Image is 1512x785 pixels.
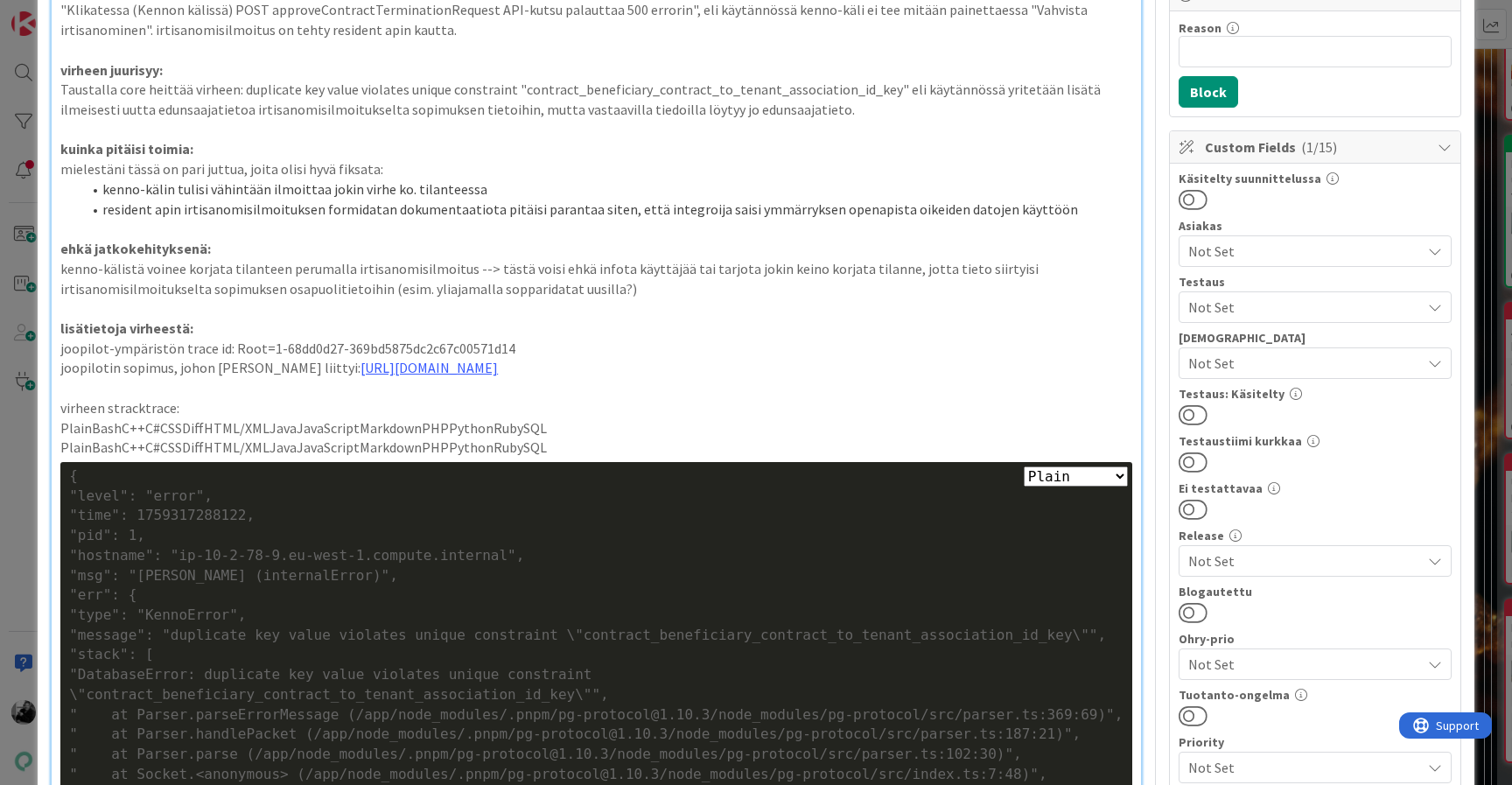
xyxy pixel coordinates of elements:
[1301,138,1337,156] span: ( 1/15 )
[60,80,1132,119] p: Taustalla core heittää virheen: duplicate key value violates unique constraint "contract_benefici...
[60,418,1132,438] p: PlainBashC++C#CSSDiffHTML/XMLJavaJavaScriptMarkdownPHPPythonRubySQL
[1188,652,1412,676] span: Not Set
[360,359,498,376] a: [URL][DOMAIN_NAME]
[1179,435,1452,447] div: Testaustiimi kurkkaa
[69,665,1123,704] div: "DatabaseError: duplicate key value violates unique constraint \"contract_beneficiary_contract_to...
[69,566,1123,586] div: "msg": "[PERSON_NAME] (internalError)",
[81,179,1132,200] li: kenno-kälin tulisi vähintään ilmoittaa jokin virhe ko. tilanteessa
[1188,353,1421,374] span: Not Set
[1205,137,1429,158] span: Custom Fields
[1179,220,1452,232] div: Asiakas
[1179,20,1221,36] label: Reason
[69,705,1123,725] div: " at Parser.parseErrorMessage (/app/node_modules/.pnpm/pg-protocol@1.10.3/node_modules/pg-protoco...
[69,546,1123,566] div: "hostname": "ip-10-2-78-9.eu-west-1.compute.internal",
[69,585,1123,606] div: "err": {
[1179,689,1452,701] div: Tuotanto-ongelma
[60,319,193,337] strong: lisätietoja virheestä:
[60,438,1132,458] p: PlainBashC++C#CSSDiffHTML/XMLJavaJavaScriptMarkdownPHPPythonRubySQL
[60,61,163,79] strong: virheen juurisyy:
[69,506,1123,526] div: "time": 1759317288122,
[1188,755,1412,780] span: Not Set
[69,487,1123,507] div: "level": "error",
[1188,550,1421,571] span: Not Set
[69,645,1123,665] div: "stack": [
[1179,736,1452,748] div: Priority
[60,398,1132,418] p: virheen stracktrace:
[1179,276,1452,288] div: Testaus
[1179,633,1452,645] div: Ohry-prio
[1179,482,1452,494] div: Ei testattavaa
[60,358,1132,378] p: joopilotin sopimus, johon [PERSON_NAME] liittyi:
[69,526,1123,546] div: "pid": 1,
[1179,585,1452,598] div: Blogautettu
[69,745,1123,765] div: " at Parser.parse (/app/node_modules/.pnpm/pg-protocol@1.10.3/node_modules/pg-protocol/src/parser...
[1188,241,1421,262] span: Not Set
[1179,529,1452,542] div: Release
[81,200,1132,220] li: resident apin irtisanomisilmoituksen formidatan dokumentaatiota pitäisi parantaa siten, että inte...
[60,240,211,257] strong: ehkä jatkokehityksenä:
[37,3,80,24] span: Support
[60,140,193,158] strong: kuinka pitäisi toimia:
[69,626,1123,646] div: "message": "duplicate key value violates unique constraint \"contract_beneficiary_contract_to_ten...
[60,159,1132,179] p: mielestäni tässä on pari juttua, joita olisi hyvä fiksata:
[60,339,1132,359] p: joopilot-ympäristön trace id: Root=1-68dd0d27-369bd5875dc2c67c00571d14
[1179,388,1452,400] div: Testaus: Käsitelty
[69,606,1123,626] div: "type": "KennoError",
[1179,172,1452,185] div: Käsitelty suunnittelussa
[1188,297,1421,318] span: Not Set
[69,765,1123,785] div: " at Socket.<anonymous> (/app/node_modules/.pnpm/pg-protocol@1.10.3/node_modules/pg-protocol/src/...
[69,466,1123,487] div: {
[1179,332,1452,344] div: [DEMOGRAPHIC_DATA]
[60,259,1132,298] p: kenno-kälistä voinee korjata tilanteen perumalla irtisanomisilmoitus --> tästä voisi ehkä infota ...
[69,725,1123,745] div: " at Parser.handlePacket (/app/node_modules/.pnpm/pg-protocol@1.10.3/node_modules/pg-protocol/src...
[1179,76,1238,108] button: Block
